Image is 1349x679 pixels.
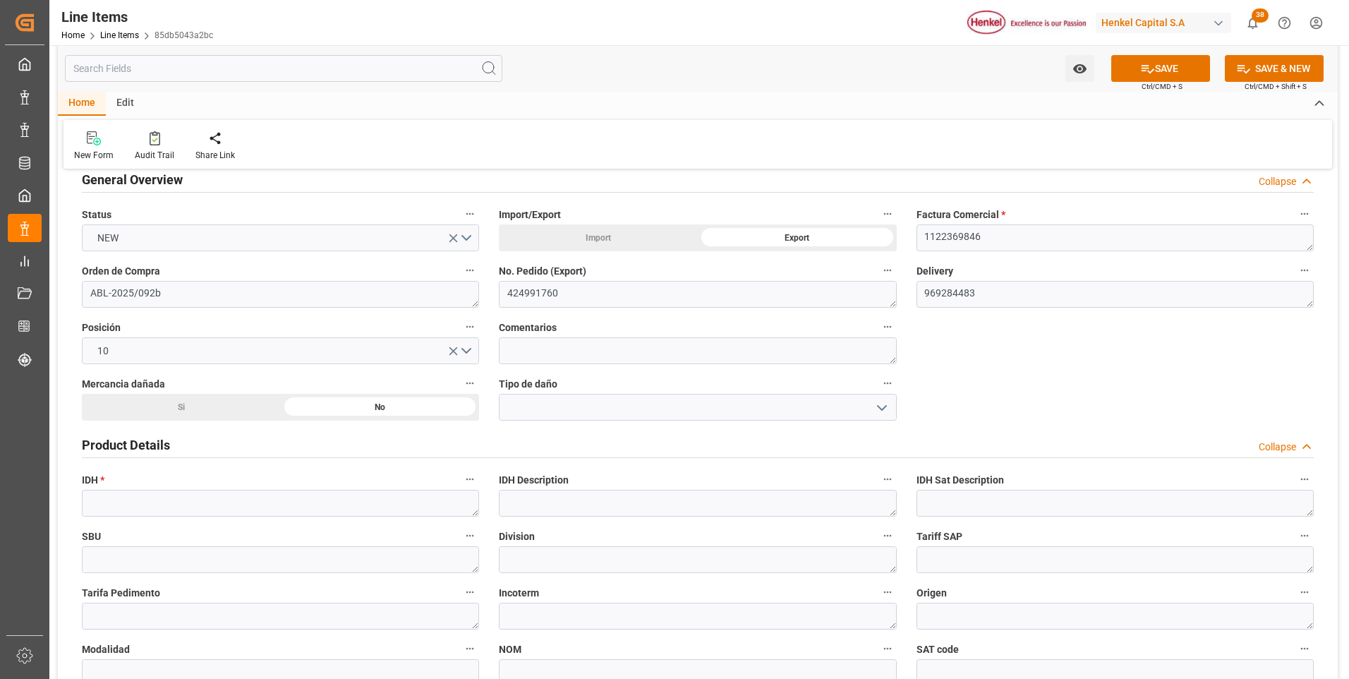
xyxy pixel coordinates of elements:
[499,529,535,544] span: Division
[1096,9,1237,36] button: Henkel Capital S.A
[917,473,1004,488] span: IDH Sat Description
[1237,7,1269,39] button: show 38 new notifications
[61,6,213,28] div: Line Items
[82,264,160,279] span: Orden de Compra
[917,281,1314,308] textarea: 969284483
[1259,440,1296,455] div: Collapse
[917,586,947,601] span: Origen
[461,470,479,488] button: IDH *
[499,264,586,279] span: No. Pedido (Export)
[917,224,1314,251] textarea: 1122369846
[61,30,85,40] a: Home
[917,208,1005,222] span: Factura Comercial
[82,377,165,392] span: Mercancia dañada
[878,639,897,658] button: NOM
[195,149,235,162] div: Share Link
[917,642,959,657] span: SAT code
[461,261,479,280] button: Orden de Compra
[65,55,502,82] input: Search Fields
[1295,470,1314,488] button: IDH Sat Description
[499,208,561,222] span: Import/Export
[281,394,480,421] div: No
[878,261,897,280] button: No. Pedido (Export)
[1295,639,1314,658] button: SAT code
[461,374,479,392] button: Mercancia dañada
[82,170,183,189] h2: General Overview
[499,473,569,488] span: IDH Description
[499,224,698,251] div: Import
[499,377,557,392] span: Tipo de daño
[82,642,130,657] span: Modalidad
[499,320,557,335] span: Comentarios
[74,149,114,162] div: New Form
[461,205,479,223] button: Status
[870,397,891,419] button: open menu
[106,92,145,116] div: Edit
[1295,527,1314,545] button: Tariff SAP
[878,318,897,336] button: Comentarios
[878,527,897,545] button: Division
[100,30,139,40] a: Line Items
[1096,13,1231,33] div: Henkel Capital S.A
[878,205,897,223] button: Import/Export
[1111,55,1210,82] button: SAVE
[82,281,479,308] textarea: ABL-2025/092b
[878,583,897,601] button: Incoterm
[917,529,962,544] span: Tariff SAP
[90,231,126,246] span: NEW
[82,208,111,222] span: Status
[82,473,104,488] span: IDH
[90,344,116,359] span: 10
[82,529,101,544] span: SBU
[967,11,1086,35] img: Henkel%20logo.jpg_1689854090.jpg
[1295,205,1314,223] button: Factura Comercial *
[1245,81,1307,92] span: Ctrl/CMD + Shift + S
[58,92,106,116] div: Home
[82,337,479,364] button: open menu
[82,320,121,335] span: Posición
[82,435,170,455] h2: Product Details
[917,264,953,279] span: Delivery
[461,639,479,658] button: Modalidad
[1252,8,1269,23] span: 38
[1259,174,1296,189] div: Collapse
[82,394,281,421] div: Si
[1295,583,1314,601] button: Origen
[82,586,160,601] span: Tarifa Pedimento
[82,224,479,251] button: open menu
[499,281,896,308] textarea: 424991760
[461,583,479,601] button: Tarifa Pedimento
[878,470,897,488] button: IDH Description
[461,527,479,545] button: SBU
[499,586,539,601] span: Incoterm
[698,224,897,251] div: Export
[1295,261,1314,280] button: Delivery
[1142,81,1182,92] span: Ctrl/CMD + S
[135,149,174,162] div: Audit Trail
[499,642,521,657] span: NOM
[1065,55,1094,82] button: open menu
[1225,55,1324,82] button: SAVE & NEW
[1269,7,1300,39] button: Help Center
[461,318,479,336] button: Posición
[878,374,897,392] button: Tipo de daño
